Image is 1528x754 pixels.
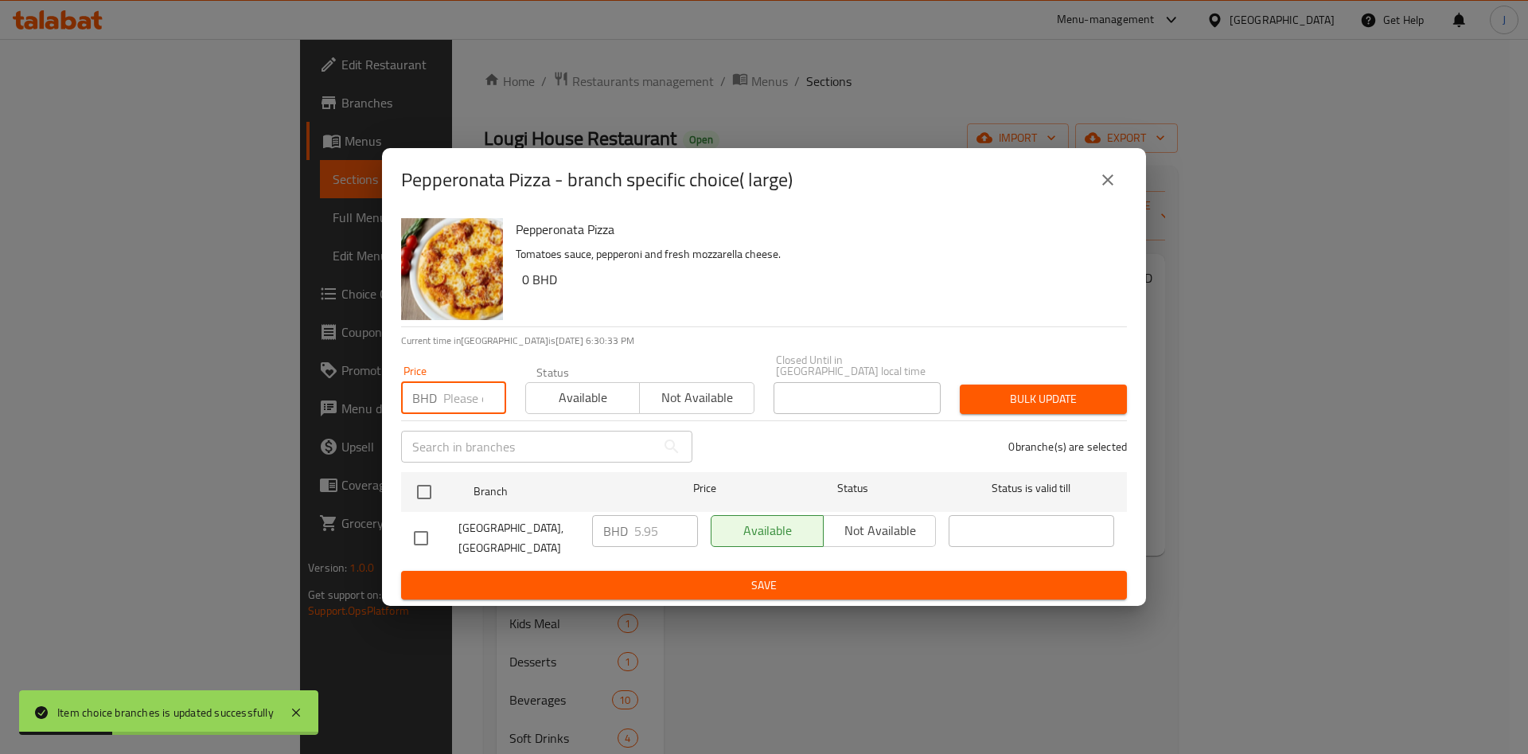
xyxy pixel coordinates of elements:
img: Pepperonata Pizza [401,218,503,320]
span: Not available [646,386,747,409]
button: Save [401,571,1127,600]
h6: 0 BHD [522,268,1114,291]
h6: Pepperonata Pizza [516,218,1114,240]
span: [GEOGRAPHIC_DATA], [GEOGRAPHIC_DATA] [458,518,579,558]
span: Price [652,479,758,498]
input: Please enter price [443,382,506,414]
button: Not available [639,382,754,414]
span: Available [532,386,633,409]
span: Save [414,576,1114,596]
p: BHD [412,389,437,408]
span: Bulk update [973,389,1114,409]
input: Please enter price [634,515,698,547]
input: Search in branches [401,431,656,463]
span: Status is valid till [949,479,1114,498]
p: Current time in [GEOGRAPHIC_DATA] is [DATE] 6:30:33 PM [401,334,1127,348]
p: BHD [603,522,628,541]
div: Item choice branches is updated successfully [57,704,274,721]
span: Status [770,479,936,498]
p: Tomatoes sauce, pepperoni and fresh mozzarella cheese. [516,244,1114,264]
button: Bulk update [960,385,1127,414]
button: Available [525,382,640,414]
span: Branch [474,482,639,502]
button: close [1089,161,1127,199]
p: 0 branche(s) are selected [1008,439,1127,455]
h2: Pepperonata Pizza - branch specific choice( large) [401,167,793,193]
